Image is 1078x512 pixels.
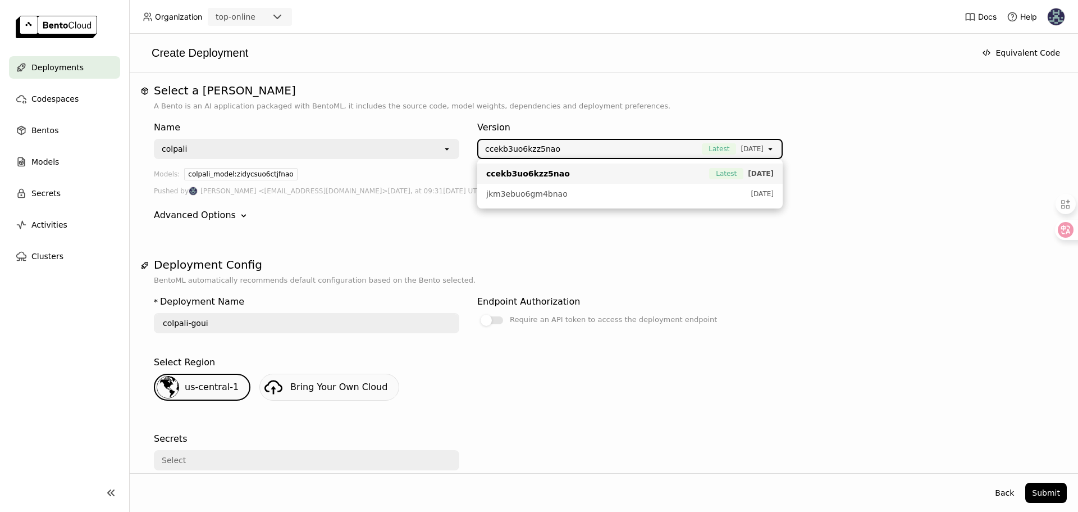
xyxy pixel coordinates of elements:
img: logo [16,16,97,38]
div: Require an API token to access the deployment endpoint [510,313,717,327]
img: Kacper Kuźnik [1048,8,1065,25]
span: jkm3ebuo6gm4bnao [486,188,568,200]
span: ccekb3uo6kzz5nao [485,143,560,155]
button: Back [988,483,1021,503]
span: Models [31,155,59,169]
span: ccekb3uo6kzz5nao [486,168,570,179]
div: Name [154,121,459,134]
div: Pushed by [DATE], at 09:31[DATE] UTC [154,185,1053,197]
ul: Menu [477,159,783,209]
span: Latest [709,168,743,179]
span: us-central-1 [185,382,239,392]
div: colpali [162,143,187,155]
div: Endpoint Authorization [477,295,580,309]
div: Help [1007,11,1037,22]
img: Kacper Kuźnik [189,187,197,195]
span: [DATE] [741,143,764,155]
svg: open [442,144,451,153]
span: Activities [31,218,67,232]
div: Create Deployment [140,45,971,61]
p: BentoML automatically recommends default configuration based on the Bento selected. [154,275,1053,286]
span: Help [1020,12,1037,22]
div: Advanced Options [154,209,236,222]
a: Bentos [9,119,120,142]
a: Docs [965,11,997,22]
span: [DATE] [748,168,774,179]
input: Selected [object Object]. [765,143,766,155]
input: name of deployment (autogenerated if blank) [155,314,458,332]
a: Activities [9,214,120,236]
div: Deployment Name [160,295,244,309]
a: Bring Your Own Cloud [259,374,399,401]
span: Organization [155,12,202,22]
div: Secrets [154,432,187,446]
h1: Deployment Config [154,258,1053,271]
div: colpali_model:zidycsuo6ctjfnao [184,168,297,180]
span: Deployments [31,61,84,74]
span: Codespaces [31,92,79,106]
svg: Down [238,210,249,221]
span: Bring Your Own Cloud [290,382,387,392]
h1: Select a [PERSON_NAME] [154,84,1053,97]
a: Secrets [9,182,120,205]
div: Select Region [154,356,215,369]
div: Models: [154,168,180,185]
a: Deployments [9,56,120,79]
button: Equivalent Code [975,43,1067,63]
div: Advanced Options [154,209,1053,222]
div: top-online [216,11,255,22]
div: us-central-1 [154,374,250,401]
span: Latest [702,143,736,155]
span: [PERSON_NAME] <[EMAIL_ADDRESS][DOMAIN_NAME]> [200,185,387,197]
a: Models [9,151,120,173]
input: Selected top-online. [257,12,258,23]
p: A Bento is an AI application packaged with BentoML, it includes the source code, model weights, d... [154,101,1053,112]
svg: open [766,144,775,153]
span: Secrets [31,187,61,200]
span: Docs [978,12,997,22]
a: Clusters [9,245,120,268]
span: [DATE] [751,190,774,198]
div: Select [162,455,186,466]
a: Codespaces [9,88,120,110]
div: Version [477,121,783,134]
button: Submit [1025,483,1067,503]
span: Bentos [31,124,58,137]
span: Clusters [31,250,63,263]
